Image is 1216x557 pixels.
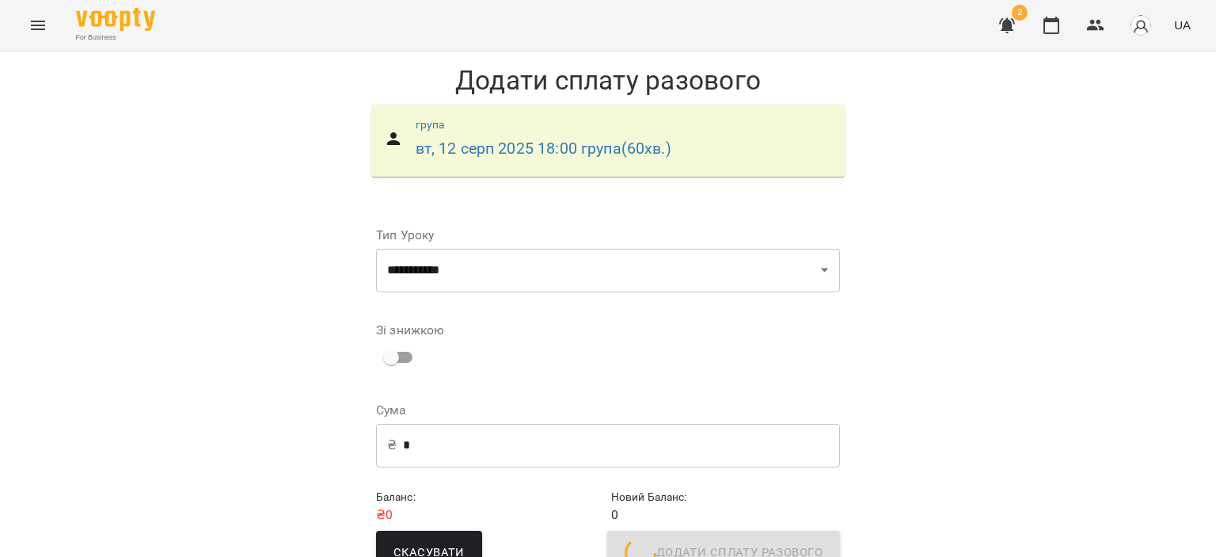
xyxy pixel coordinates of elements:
span: UA [1174,17,1191,33]
label: Сума [376,404,840,417]
div: 0 [608,486,843,528]
h1: Додати сплату разового [363,64,853,97]
h6: Баланс : [376,489,605,506]
label: Тип Уроку [376,229,840,242]
p: ₴ [387,436,397,455]
span: For Business [76,32,155,43]
a: група [416,118,445,131]
label: Зі знижкою [376,324,444,337]
img: Voopty Logo [76,8,155,31]
h6: Новий Баланс : [611,489,840,506]
p: ₴ 0 [376,505,605,525]
img: avatar_s.png [1130,14,1152,36]
button: Menu [19,6,57,44]
button: UA [1168,10,1197,40]
span: 2 [1012,5,1028,21]
a: вт, 12 серп 2025 18:00 група(60хв.) [416,139,671,158]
